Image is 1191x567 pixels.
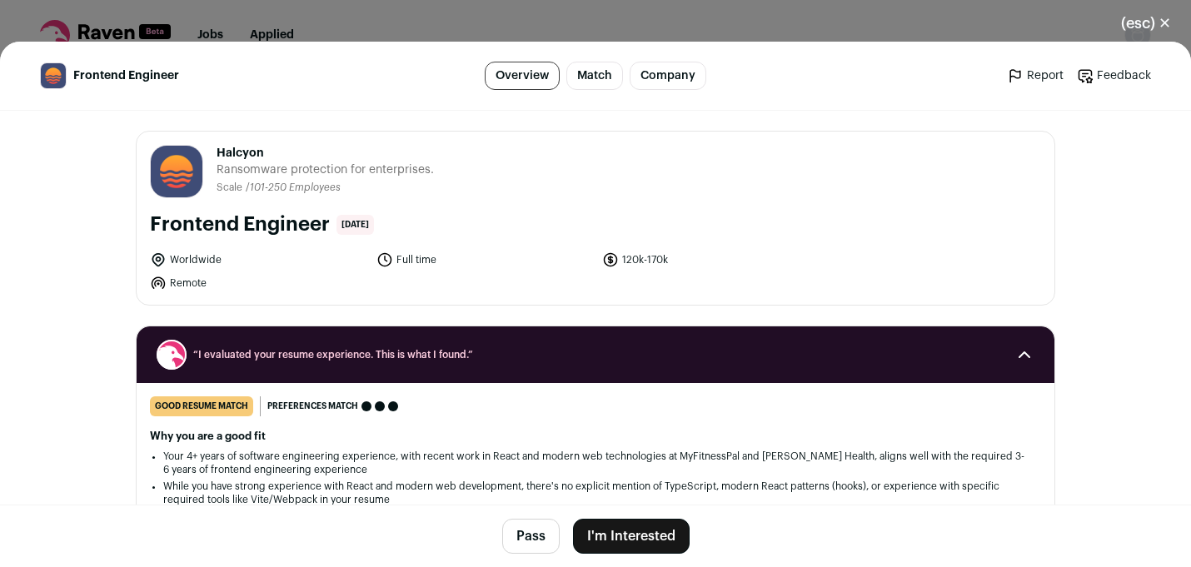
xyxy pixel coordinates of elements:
span: “I evaluated your resume experience. This is what I found.” [193,348,998,361]
li: Your 4+ years of software engineering experience, with recent work in React and modern web techno... [163,450,1028,476]
li: Remote [150,275,366,291]
a: Overview [485,62,560,90]
a: Match [566,62,623,90]
a: Feedback [1077,67,1151,84]
span: Ransomware protection for enterprises. [217,162,434,178]
span: [DATE] [336,215,374,235]
button: I'm Interested [573,519,690,554]
a: Report [1007,67,1064,84]
span: 101-250 Employees [250,182,341,192]
li: Full time [376,251,593,268]
a: Company [630,62,706,90]
img: 988e7ef16dfded0c42ec362b9d2631725fa835f06338e3777ae8e166c44e2cac.jpg [151,146,202,197]
button: Close modal [1101,5,1191,42]
li: 120k-170k [602,251,819,268]
h1: Frontend Engineer [150,211,330,238]
li: While you have strong experience with React and modern web development, there's no explicit menti... [163,480,1028,506]
li: Scale [217,182,246,194]
li: Worldwide [150,251,366,268]
img: 988e7ef16dfded0c42ec362b9d2631725fa835f06338e3777ae8e166c44e2cac.jpg [41,63,66,88]
div: good resume match [150,396,253,416]
li: / [246,182,341,194]
span: Preferences match [267,398,358,415]
span: Halcyon [217,145,434,162]
span: Frontend Engineer [73,67,179,84]
h2: Why you are a good fit [150,430,1041,443]
button: Pass [502,519,560,554]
